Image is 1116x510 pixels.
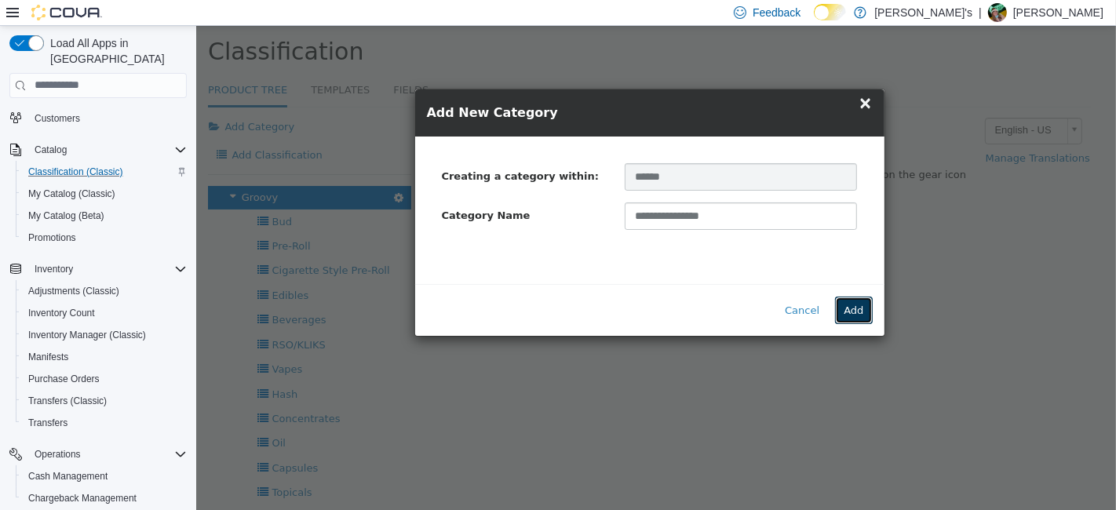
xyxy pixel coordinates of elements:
[16,280,193,302] button: Adjustments (Classic)
[16,302,193,324] button: Inventory Count
[35,144,67,156] span: Catalog
[16,487,193,509] button: Chargeback Management
[814,4,847,20] input: Dark Mode
[28,109,86,128] a: Customers
[22,392,187,410] span: Transfers (Classic)
[28,445,87,464] button: Operations
[28,307,95,319] span: Inventory Count
[22,326,152,344] a: Inventory Manager (Classic)
[22,413,187,432] span: Transfers
[28,285,119,297] span: Adjustments (Classic)
[22,348,187,366] span: Manifests
[35,263,73,275] span: Inventory
[28,470,108,483] span: Cash Management
[22,326,187,344] span: Inventory Manager (Classic)
[28,445,187,464] span: Operations
[22,489,143,508] a: Chargeback Management
[16,161,193,183] button: Classification (Classic)
[28,417,67,429] span: Transfers
[28,209,104,222] span: My Catalog (Beta)
[1013,3,1103,22] p: [PERSON_NAME]
[28,373,100,385] span: Purchase Orders
[22,413,74,432] a: Transfers
[22,162,187,181] span: Classification (Classic)
[22,282,187,301] span: Adjustments (Classic)
[22,370,187,388] span: Purchase Orders
[16,227,193,249] button: Promotions
[28,329,146,341] span: Inventory Manager (Classic)
[28,492,137,505] span: Chargeback Management
[22,228,82,247] a: Promotions
[639,271,676,299] button: Add
[28,140,73,159] button: Catalog
[28,231,76,244] span: Promotions
[22,467,187,486] span: Cash Management
[22,206,111,225] a: My Catalog (Beta)
[662,67,677,86] span: ×
[22,184,187,203] span: My Catalog (Classic)
[22,184,122,203] a: My Catalog (Classic)
[979,3,982,22] p: |
[22,282,126,301] a: Adjustments (Classic)
[988,3,1007,22] div: Leslie Muller
[234,177,417,198] label: Category Name
[22,206,187,225] span: My Catalog (Beta)
[28,108,187,128] span: Customers
[16,183,193,205] button: My Catalog (Classic)
[22,467,114,486] a: Cash Management
[28,351,68,363] span: Manifests
[22,228,187,247] span: Promotions
[28,166,123,178] span: Classification (Classic)
[28,395,107,407] span: Transfers (Classic)
[35,448,81,461] span: Operations
[28,260,79,279] button: Inventory
[874,3,972,22] p: [PERSON_NAME]'s
[753,5,801,20] span: Feedback
[16,412,193,434] button: Transfers
[22,489,187,508] span: Chargeback Management
[28,260,187,279] span: Inventory
[22,348,75,366] a: Manifests
[814,20,815,21] span: Dark Mode
[22,162,129,181] a: Classification (Classic)
[22,304,187,322] span: Inventory Count
[3,443,193,465] button: Operations
[28,140,187,159] span: Catalog
[3,258,193,280] button: Inventory
[3,139,193,161] button: Catalog
[16,346,193,368] button: Manifests
[16,324,193,346] button: Inventory Manager (Classic)
[22,304,101,322] a: Inventory Count
[22,370,106,388] a: Purchase Orders
[580,271,632,299] button: Cancel
[16,205,193,227] button: My Catalog (Beta)
[16,368,193,390] button: Purchase Orders
[31,5,102,20] img: Cova
[16,465,193,487] button: Cash Management
[231,79,677,96] h4: Add New Category
[3,107,193,129] button: Customers
[16,390,193,412] button: Transfers (Classic)
[28,188,115,200] span: My Catalog (Classic)
[44,35,187,67] span: Load All Apps in [GEOGRAPHIC_DATA]
[22,392,113,410] a: Transfers (Classic)
[35,112,80,125] span: Customers
[234,137,417,158] label: Creating a category within:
